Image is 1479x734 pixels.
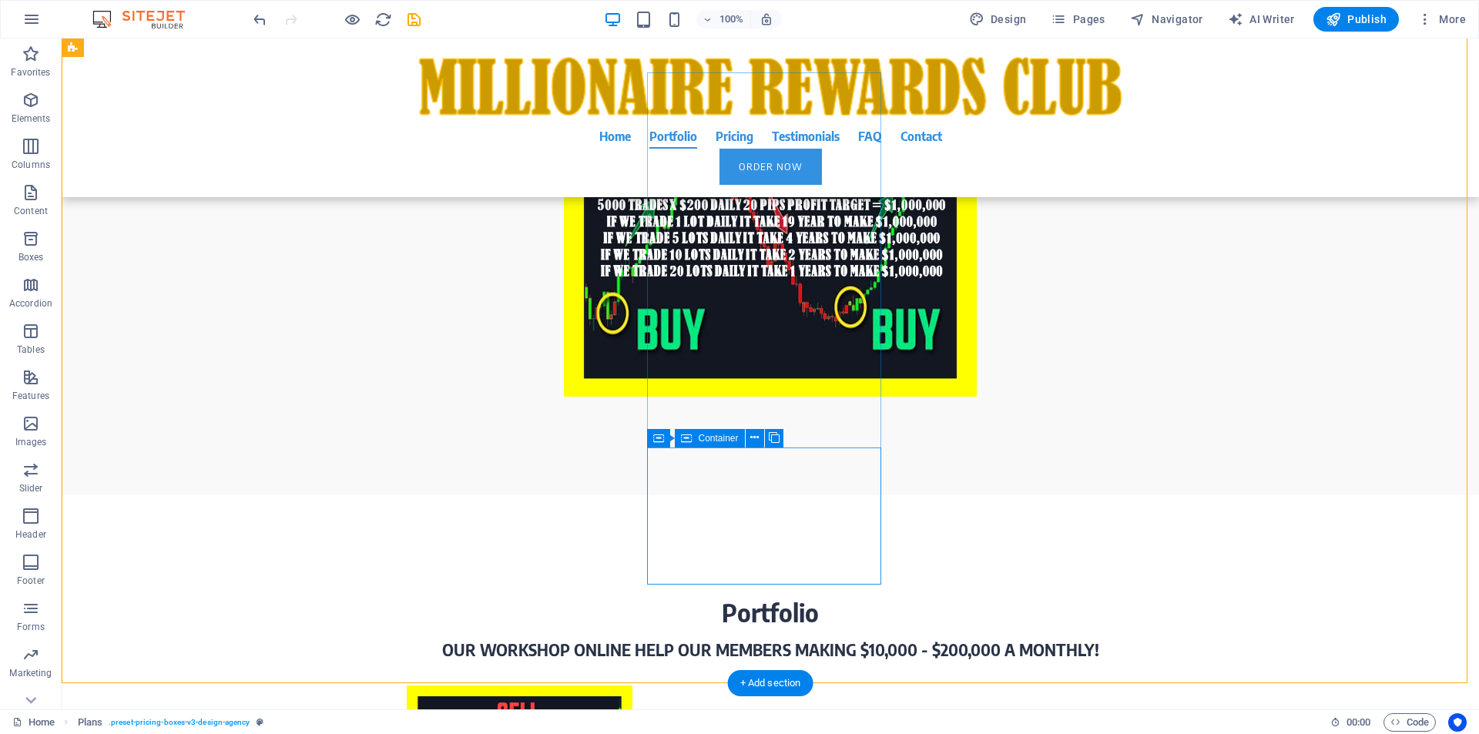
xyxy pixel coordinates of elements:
[405,11,423,28] i: Save (Ctrl+S)
[78,713,263,732] nav: breadcrumb
[251,11,269,28] i: Undo: Delete Text (Ctrl+Z)
[17,575,45,587] p: Footer
[404,10,423,28] button: save
[1390,713,1429,732] span: Code
[696,10,751,28] button: 100%
[728,670,813,696] div: + Add section
[963,7,1033,32] div: Design (Ctrl+Alt+Y)
[12,159,50,171] p: Columns
[1045,7,1111,32] button: Pages
[257,718,263,726] i: This element is a customizable preset
[12,112,51,125] p: Elements
[78,713,102,732] span: Click to select. Double-click to edit
[969,12,1027,27] span: Design
[1411,7,1472,32] button: More
[14,205,48,217] p: Content
[15,436,47,448] p: Images
[374,11,392,28] i: Reload page
[1330,713,1371,732] h6: Session time
[89,10,204,28] img: Editor Logo
[12,713,55,732] a: Click to cancel selection. Double-click to open Pages
[109,713,250,732] span: . preset-pricing-boxes-v3-design-agency
[11,66,50,79] p: Favorites
[1347,713,1370,732] span: 00 00
[1222,7,1301,32] button: AI Writer
[1228,12,1295,27] span: AI Writer
[1313,7,1399,32] button: Publish
[374,10,392,28] button: reload
[250,10,269,28] button: undo
[9,667,52,679] p: Marketing
[1130,12,1203,27] span: Navigator
[343,10,361,28] button: Click here to leave preview mode and continue editing
[1124,7,1209,32] button: Navigator
[1383,713,1436,732] button: Code
[1326,12,1387,27] span: Publish
[1448,713,1467,732] button: Usercentrics
[18,251,44,263] p: Boxes
[1051,12,1105,27] span: Pages
[12,390,49,402] p: Features
[963,7,1033,32] button: Design
[15,528,46,541] p: Header
[1357,716,1360,728] span: :
[9,297,52,310] p: Accordion
[1417,12,1466,27] span: More
[719,10,744,28] h6: 100%
[19,482,43,494] p: Slider
[17,621,45,633] p: Forms
[17,344,45,356] p: Tables
[760,12,773,26] i: On resize automatically adjust zoom level to fit chosen device.
[698,434,738,443] span: Container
